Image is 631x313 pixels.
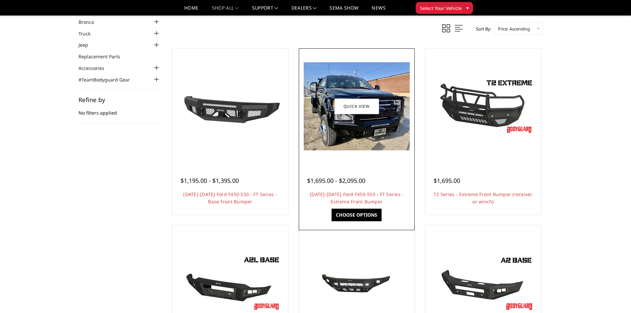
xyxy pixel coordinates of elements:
[79,76,138,83] a: #TeamBodyguard Gear
[598,281,631,313] iframe: Chat Widget
[310,191,403,205] a: [DATE]-[DATE] Ford F450-550 - FT Series - Extreme Front Bumper
[472,24,491,34] label: Sort By:
[79,97,161,123] div: No filters applied
[372,6,385,15] a: News
[416,2,473,14] button: Select Your Vehicle
[304,258,410,308] img: 2017-2022 Ford F450-550 - Freedom Series - Base Front Bumper (non-winch)
[291,6,317,15] a: Dealers
[79,65,113,72] a: Accessories
[79,97,161,103] h5: Refine by
[252,6,278,15] a: Support
[174,50,287,163] a: 2017-2022 Ford F450-550 - FT Series - Base Front Bumper
[212,6,239,15] a: shop all
[335,98,379,114] a: Quick view
[79,53,129,60] a: Replacement Parts
[181,177,239,184] span: $1,195.00 - $1,395.00
[300,50,413,163] a: 2017-2022 Ford F450-550 - FT Series - Extreme Front Bumper 2017-2022 Ford F450-550 - FT Series - ...
[307,177,365,184] span: $1,695.00 - $2,095.00
[434,191,533,205] a: T2 Series - Extreme Front Bumper (receiver or winch)
[330,6,358,15] a: SEMA Show
[79,41,96,48] a: Jeep
[183,191,277,205] a: [DATE]-[DATE] Ford F450-550 - FT Series - Base Front Bumper
[427,50,540,163] a: T2 Series - Extreme Front Bumper (receiver or winch) T2 Series - Extreme Front Bumper (receiver o...
[79,30,99,37] a: Truck
[434,177,460,184] span: $1,695.00
[79,19,102,26] a: Bronco
[332,209,382,221] a: Choose Options
[420,5,462,12] span: Select Your Vehicle
[466,4,469,11] span: ▾
[304,62,410,150] img: 2017-2022 Ford F450-550 - FT Series - Extreme Front Bumper
[184,6,198,15] a: Home
[177,77,283,136] img: 2017-2022 Ford F450-550 - FT Series - Base Front Bumper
